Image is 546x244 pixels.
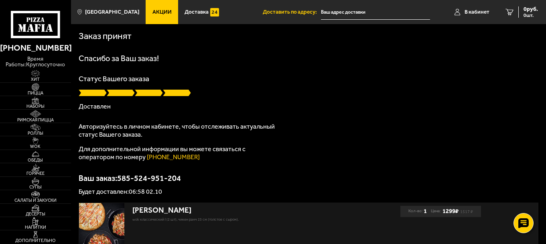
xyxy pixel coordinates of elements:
[431,206,441,217] span: Цена:
[85,9,139,15] span: [GEOGRAPHIC_DATA]
[321,5,430,20] span: Санкт-Петербург, улица Композиторов, 29к1
[263,9,321,15] span: Доставить по адресу:
[79,123,279,139] p: Авторизуйтесь в личном кабинете, чтобы отслеживать актуальный статус Вашего заказа.
[132,206,347,215] div: [PERSON_NAME]
[408,206,427,217] div: Кол-во:
[79,145,279,161] p: Для дополнительной информации вы можете связаться с оператором по номеру
[524,6,538,12] span: 0 руб.
[321,5,430,20] input: Ваш адрес доставки
[79,54,538,62] h1: Спасибо за Ваш заказ!
[79,103,538,110] p: Доставлен
[147,153,200,161] a: [PHONE_NUMBER]
[524,13,538,18] span: 0 шт.
[152,9,172,15] span: Акции
[79,32,132,41] h1: Заказ принят
[442,208,459,215] b: 1299 ₽
[460,210,473,213] s: 1517 ₽
[185,9,209,15] span: Доставка
[79,174,538,182] p: Ваш заказ: 585-524-951-204
[210,8,219,16] img: 15daf4d41897b9f0e9f617042186c801.svg
[79,75,538,82] p: Статус Вашего заказа
[465,9,489,15] span: В кабинет
[132,217,347,222] p: Wok классический L (2 шт), Чикен Ранч 25 см (толстое с сыром).
[424,206,427,217] b: 1
[79,189,538,195] p: Будет доставлен: 06:58 02.10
